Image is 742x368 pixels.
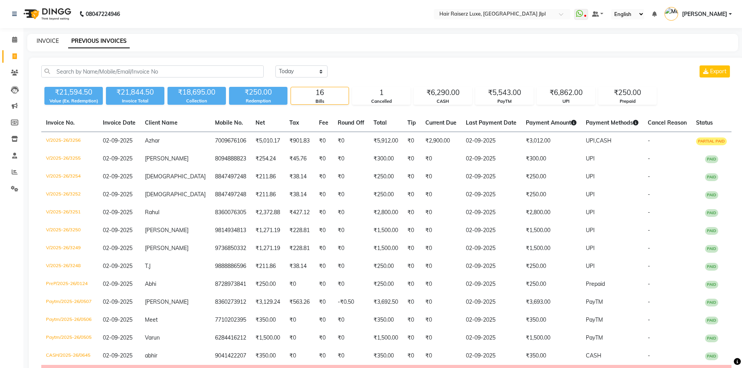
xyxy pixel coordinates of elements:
td: ₹2,372.88 [251,204,285,222]
td: ₹250.00 [369,168,403,186]
span: Fee [319,119,328,126]
span: - [648,334,650,341]
span: UPI [586,227,595,234]
span: - [648,352,650,359]
span: PAID [705,227,718,235]
span: Varun [145,334,160,341]
td: V/2025-26/3250 [41,222,98,239]
span: PayTM [586,334,603,341]
span: Cancel Reason [648,119,687,126]
td: ₹211.86 [251,186,285,204]
td: 9814934813 [210,222,251,239]
span: UPI [586,173,595,180]
div: Invoice Total [106,98,164,104]
td: ₹0 [421,347,461,365]
td: 02-09-2025 [461,186,521,204]
td: ₹0 [314,168,333,186]
td: ₹1,500.00 [369,239,403,257]
td: ₹0 [421,150,461,168]
td: ₹300.00 [369,150,403,168]
span: - [648,280,650,287]
td: 8847497248 [210,168,251,186]
div: UPI [537,98,595,105]
td: ₹0 [421,239,461,257]
td: ₹0 [403,311,421,329]
span: Rahul [145,209,159,216]
input: Search by Name/Mobile/Email/Invoice No [41,65,264,77]
span: [PERSON_NAME] [145,155,189,162]
td: ₹1,500.00 [521,239,581,257]
span: - [648,155,650,162]
td: ₹0 [421,275,461,293]
td: V/2025-26/3254 [41,168,98,186]
td: 7710202395 [210,311,251,329]
td: ₹5,912.00 [369,132,403,150]
td: ₹563.26 [285,293,314,311]
td: 9888886596 [210,257,251,275]
td: ₹1,500.00 [369,222,403,239]
span: 02-09-2025 [103,316,132,323]
td: ₹1,271.19 [251,239,285,257]
span: PAID [705,299,718,306]
td: ₹0 [403,329,421,347]
td: ₹250.00 [369,257,403,275]
span: PAID [705,263,718,271]
div: ₹6,862.00 [537,87,595,98]
span: - [648,209,650,216]
span: UPI [586,155,595,162]
td: ₹3,692.50 [369,293,403,311]
td: ₹0 [333,204,369,222]
td: ₹228.81 [285,222,314,239]
td: V/2025-26/3255 [41,150,98,168]
span: PayTM [586,298,603,305]
td: 02-09-2025 [461,257,521,275]
span: 02-09-2025 [103,209,132,216]
td: ₹45.76 [285,150,314,168]
button: Export [700,65,730,77]
span: 02-09-2025 [103,155,132,162]
a: PREVIOUS INVOICES [68,34,130,48]
td: ₹0 [314,186,333,204]
td: ₹0 [314,329,333,347]
td: ₹250.00 [521,275,581,293]
div: ₹18,695.00 [167,87,226,98]
td: ₹0 [403,204,421,222]
span: - [648,298,650,305]
td: ₹250.00 [521,257,581,275]
td: ₹0 [314,150,333,168]
td: ₹0 [421,186,461,204]
td: ₹228.81 [285,239,314,257]
span: Tip [407,119,416,126]
td: ₹250.00 [521,168,581,186]
td: ₹1,500.00 [251,329,285,347]
td: ₹0 [403,222,421,239]
td: ₹0 [403,168,421,186]
span: Tax [289,119,299,126]
div: Value (Ex. Redemption) [44,98,103,104]
span: [DEMOGRAPHIC_DATA] [145,191,206,198]
span: UPI [586,191,595,198]
td: ₹0 [333,150,369,168]
div: ₹21,594.50 [44,87,103,98]
td: ₹38.14 [285,257,314,275]
td: ₹0 [314,347,333,365]
span: UPI [586,209,595,216]
td: ₹3,693.00 [521,293,581,311]
span: T.J [145,262,151,269]
span: PAID [705,317,718,324]
td: ₹0 [314,257,333,275]
td: 9736850332 [210,239,251,257]
div: 16 [291,87,349,98]
td: 02-09-2025 [461,239,521,257]
td: ₹3,012.00 [521,132,581,150]
span: 02-09-2025 [103,262,132,269]
div: Cancelled [352,98,410,105]
span: - [648,173,650,180]
span: - [648,245,650,252]
td: ₹0 [403,257,421,275]
div: ₹250.00 [229,87,287,98]
td: ₹0 [403,239,421,257]
span: Payment Amount [526,119,576,126]
td: 02-09-2025 [461,275,521,293]
td: ₹0 [421,293,461,311]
